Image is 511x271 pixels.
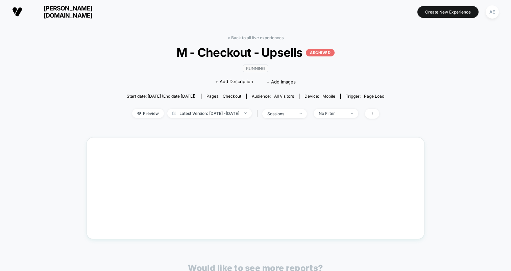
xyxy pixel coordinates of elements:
img: end [244,113,247,114]
span: All Visitors [274,94,294,99]
img: end [299,113,302,114]
span: checkout [223,94,241,99]
div: sessions [267,111,294,116]
span: Latest Version: [DATE] - [DATE] [167,109,252,118]
div: Audience: [252,94,294,99]
img: Visually logo [12,7,22,17]
div: Pages: [206,94,241,99]
span: + Add Description [215,78,253,85]
img: end [351,113,353,114]
span: Preview [132,109,164,118]
div: No Filter [319,111,346,116]
span: [PERSON_NAME][DOMAIN_NAME] [27,5,108,19]
div: Trigger: [346,94,384,99]
a: < Back to all live experiences [227,35,284,40]
button: Create New Experience [417,6,479,18]
img: calendar [172,112,176,115]
span: mobile [322,94,335,99]
span: M - Checkout - Upsells [140,45,371,59]
span: Page Load [364,94,384,99]
span: + Add Images [267,79,296,84]
button: AE [484,5,501,19]
span: | [255,109,262,119]
span: Device: [299,94,340,99]
button: [PERSON_NAME][DOMAIN_NAME] [10,4,111,19]
span: RUNNING [243,65,268,72]
p: ARCHIVED [306,49,335,56]
span: Start date: [DATE] (End date [DATE]) [127,94,195,99]
div: AE [486,5,499,19]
